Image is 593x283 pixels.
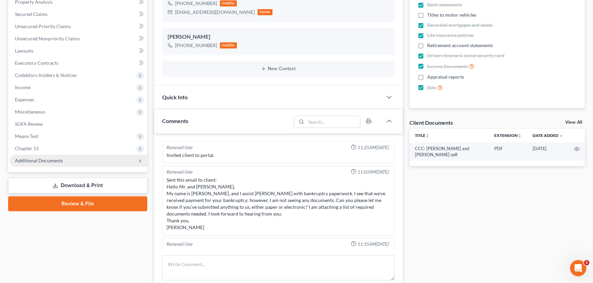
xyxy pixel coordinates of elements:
a: SOFA Review [9,118,147,130]
div: Removed User [167,144,193,151]
span: 11:02AM[DATE] [358,169,389,175]
span: Codebtors Insiders & Notices [15,72,77,78]
td: [DATE] [527,142,569,161]
span: Life insurance policies [427,32,474,39]
div: [PHONE_NUMBER] [175,42,217,49]
a: Executory Contracts [9,57,147,69]
span: Income [15,84,31,90]
span: Drivers license & social security card [427,52,504,59]
span: Recorded mortgages and deeds [427,22,493,28]
span: Bank statements [427,1,462,8]
span: Additional Documents [15,158,63,163]
div: Removed User [167,241,193,247]
div: Client Documents [409,119,453,126]
div: Email was returned. Sending a letter. [167,248,390,255]
a: Review & File [8,196,147,211]
span: Chapter 13 [15,145,39,151]
input: Search... [306,116,360,127]
span: Expenses [15,97,34,102]
a: Secured Claims [9,8,147,20]
span: Quick Info [162,94,188,100]
td: PDF [489,142,527,161]
td: CCC- [PERSON_NAME] and [PERSON_NAME]-pdf [409,142,489,161]
span: Income Documents [427,63,468,70]
div: Removed User [167,169,193,175]
i: expand_more [559,134,563,138]
a: Lawsuits [9,45,147,57]
span: Titles to motor vehicles [427,12,476,18]
span: Secured Claims [15,11,47,17]
div: [PERSON_NAME] [168,33,389,41]
span: Means Test [15,133,38,139]
a: Date Added expand_more [533,133,563,138]
span: Bills [427,84,436,91]
span: Unsecured Nonpriority Claims [15,36,80,41]
a: Unsecured Priority Claims [9,20,147,33]
iframe: Intercom live chat [570,260,586,276]
div: [EMAIL_ADDRESS][DOMAIN_NAME] [175,9,255,16]
span: Unsecured Priority Claims [15,23,71,29]
span: 11:35AM[DATE] [358,241,389,247]
span: Lawsuits [15,48,33,54]
a: Unsecured Nonpriority Claims [9,33,147,45]
a: Download & Print [8,178,147,194]
span: Miscellaneous [15,109,45,115]
a: Titleunfold_more [415,133,429,138]
span: 11:25AM[DATE] [358,144,389,151]
span: Appraisal reports [427,74,464,80]
span: Retirement account statements [427,42,493,49]
i: unfold_more [425,134,429,138]
div: mobile [220,42,237,48]
a: View All [565,120,582,125]
span: Comments [162,118,188,124]
div: home [257,9,272,15]
span: SOFA Review [15,121,43,127]
a: Extensionunfold_more [494,133,522,138]
button: New Contact [168,66,389,72]
span: 1 [584,260,589,265]
div: Sent this email to client: Hello Mr. and [PERSON_NAME], My name is [PERSON_NAME], and I assist [P... [167,177,390,231]
div: Invited client to portal. [167,152,390,159]
i: unfold_more [518,134,522,138]
span: Executory Contracts [15,60,58,66]
div: mobile [220,0,237,6]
